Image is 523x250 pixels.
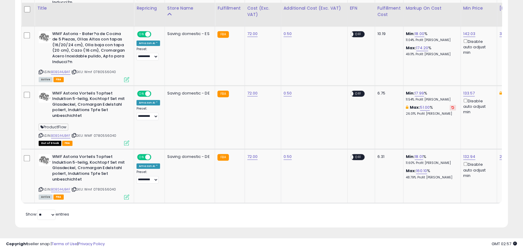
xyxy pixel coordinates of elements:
p: 26.01% Profit [PERSON_NAME] [406,112,456,116]
small: FBA [217,31,229,38]
a: 142.03 [463,31,476,37]
a: B0BS44JB4F [51,133,70,138]
div: Preset: [136,170,160,184]
a: B0BS44JB4F [51,69,70,75]
span: ON [138,155,145,160]
a: 72.00 [247,90,258,96]
img: 41NihChwZfL._SL40_.jpg [39,91,51,103]
a: Privacy Policy [78,241,105,247]
div: Preset: [136,107,160,120]
a: 72.00 [247,154,258,160]
div: % [406,105,456,116]
div: Saving domestic - ES [167,31,210,37]
span: All listings currently available for purchase on Amazon [39,77,53,82]
b: Min: [406,90,415,96]
b: Max: [406,45,416,51]
b: Min: [406,154,415,159]
th: The percentage added to the cost of goods (COGS) that forms the calculator for Min & Max prices. [403,3,460,27]
span: ON [138,91,145,96]
p: 11.54% Profit [PERSON_NAME] [406,98,456,102]
div: 10.19 [377,31,399,37]
span: OFF [150,91,160,96]
div: Store Name [167,5,213,11]
p: 48.79% Profit [PERSON_NAME] [406,175,456,180]
small: FBA [217,91,229,97]
span: All listings currently available for purchase on Amazon [39,194,53,200]
strong: Copyright [6,241,28,247]
a: 18.01 [415,154,423,160]
p: 11.04% Profit [PERSON_NAME] [406,38,456,42]
div: % [406,154,456,165]
div: Saving domestic - DE [167,154,210,159]
a: 133.57 [463,90,475,96]
span: | SKU: WMF 0780556040 [71,133,117,138]
span: All listings that are currently out of stock and unavailable for purchase on Amazon [39,141,61,146]
a: 281.14 [499,154,511,160]
div: % [406,45,456,56]
span: OFF [353,91,363,96]
div: Disable auto adjust min [463,38,492,56]
a: 0.50 [284,90,292,96]
a: 132.94 [463,154,476,160]
a: Terms of Use [52,241,77,247]
div: Markup on Cost [406,5,458,11]
div: Disable auto adjust min [463,98,492,115]
span: OFF [150,31,160,37]
div: 6.75 [377,91,399,96]
span: | SKU: Wmf 0780556040 [71,187,116,192]
a: 72.00 [247,31,258,37]
a: 309.03 [499,31,513,37]
span: ON [138,31,145,37]
a: 160.10 [416,168,427,174]
span: | SKU: Wmf 0780556040 [71,69,116,74]
span: FBA [53,77,64,82]
b: Max: [410,104,420,110]
div: Amazon AI * [136,163,160,169]
span: FBA [53,194,64,200]
div: 6.31 [377,154,399,159]
span: 2025-08-17 02:57 GMT [492,241,517,247]
div: seller snap | | [6,241,105,247]
div: Title [37,5,131,11]
a: 51.00 [420,104,430,111]
div: Min Price [463,5,494,11]
div: EFN [350,5,372,11]
span: OFF [353,155,363,160]
div: % [406,91,456,102]
div: Disable auto adjust min [463,161,492,178]
div: Repricing [136,5,162,11]
div: Amazon AI * [136,40,160,46]
b: WMF Astoria Vorteils Topfset Induktion 5-teilig, Kochtopf Set mit Glasdeckel, Cromargan Edelstahl... [52,154,126,184]
span: OFF [353,31,363,37]
a: 174.20 [416,45,428,51]
a: 17.99 [415,90,424,96]
div: % [406,168,456,179]
a: B0BS44JB4F [51,187,70,192]
span: OFF [150,155,160,160]
div: Fulfillment [217,5,242,11]
div: ASIN: [39,154,129,199]
div: ASIN: [39,31,129,82]
a: 0.50 [284,154,292,160]
div: Amazon AI * [136,100,160,105]
p: 11.60% Profit [PERSON_NAME] [406,161,456,165]
div: Preset: [136,47,160,61]
small: FBA [217,154,229,161]
img: 41NihChwZfL._SL40_.jpg [39,31,51,43]
b: WMF Astoria - Bater?a de Cocina de 5 Piezas, Ollas Altas con tapas (16/20/24 cm), Olla baja con t... [52,31,126,66]
a: 18.00 [415,31,424,37]
b: Max: [406,168,416,174]
div: Fulfillment Cost [377,5,401,18]
b: Min: [406,31,415,37]
div: ASIN: [39,91,129,145]
span: FBA [62,141,72,146]
div: Additional Cost (Exc. VAT) [284,5,345,11]
div: Cost (Exc. VAT) [247,5,278,18]
div: % [406,31,456,42]
span: ProductFlow [39,123,68,130]
b: WMF Astoria Vorteils Topfset Induktion 5-teilig, Kochtopf Set mit Glasdeckel, Cromargan Edelstahl... [52,91,126,120]
img: 41NihChwZfL._SL40_.jpg [39,154,51,166]
div: Saving domestic - DE [167,91,210,96]
a: 0.50 [284,31,292,37]
span: Show: entries [26,211,69,217]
